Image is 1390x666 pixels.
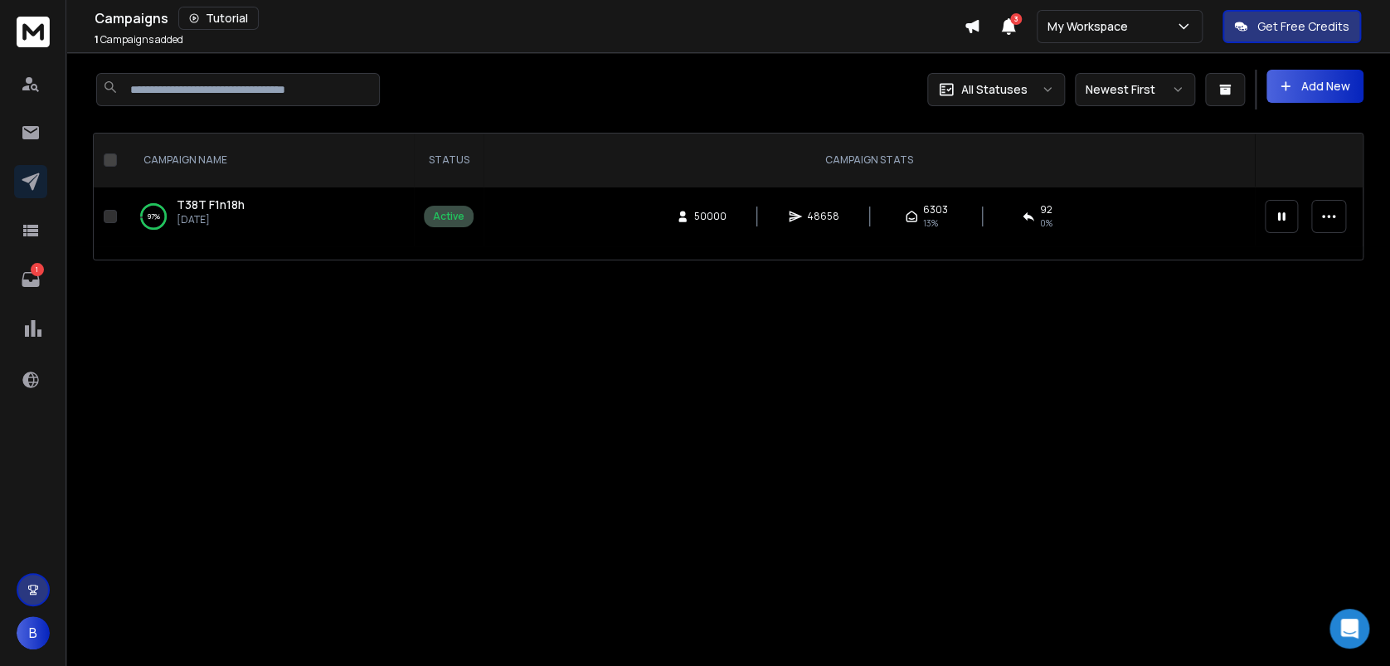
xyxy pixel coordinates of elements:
button: B [17,616,50,649]
span: 0 % [1040,216,1052,230]
a: 1 [14,263,47,296]
button: Get Free Credits [1222,10,1361,43]
p: Campaigns added [95,33,183,46]
td: 97%T38T F1n18h[DATE] [124,187,414,246]
th: CAMPAIGN NAME [124,134,414,187]
p: 97 % [148,208,160,225]
p: Get Free Credits [1257,18,1349,35]
button: Tutorial [178,7,259,30]
p: All Statuses [961,81,1028,98]
p: [DATE] [177,213,245,226]
button: Add New [1266,70,1363,103]
button: Newest First [1075,73,1195,106]
div: Open Intercom Messenger [1329,609,1369,649]
span: T38T F1n18h [177,197,245,212]
a: T38T F1n18h [177,197,245,213]
th: STATUS [414,134,484,187]
p: 1 [31,263,44,276]
th: CAMPAIGN STATS [484,134,1255,187]
span: 48658 [807,210,839,223]
span: 50000 [694,210,727,223]
p: My Workspace [1047,18,1135,35]
span: 1 [95,32,99,46]
span: 13 % [923,216,938,230]
div: Campaigns [95,7,964,30]
span: 3 [1010,13,1022,25]
span: 6303 [923,203,948,216]
span: 92 [1040,203,1052,216]
div: Active [433,210,464,223]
